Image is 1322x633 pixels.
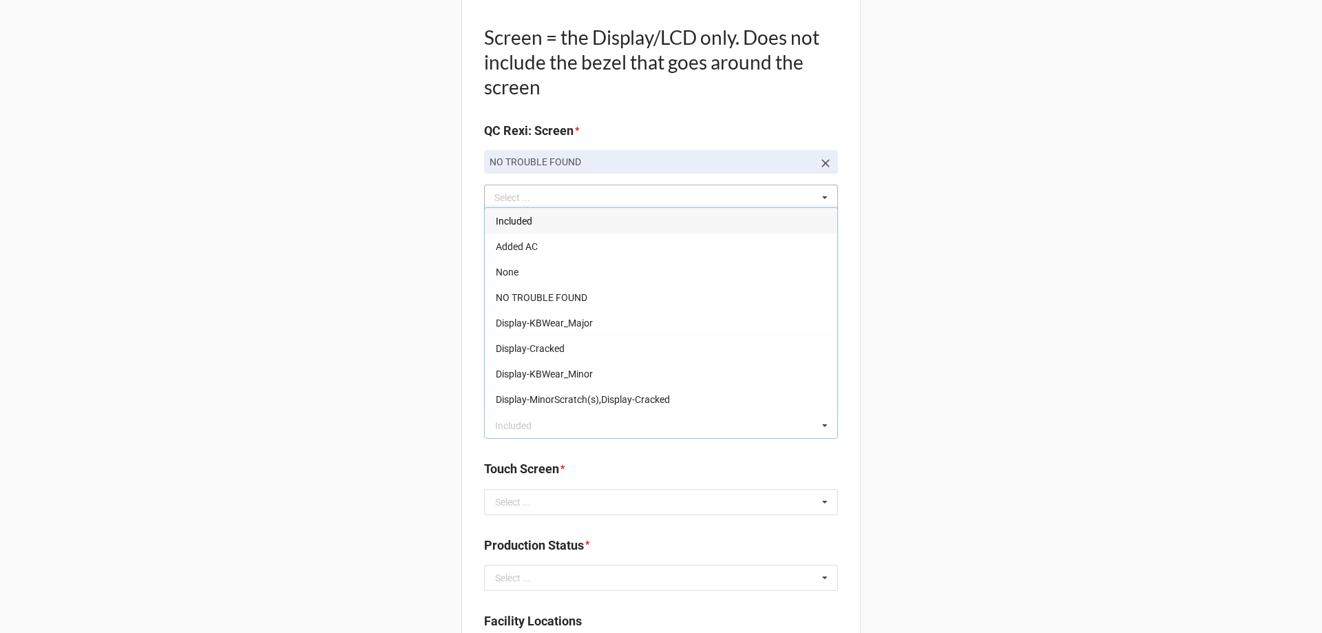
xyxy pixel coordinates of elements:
h1: Screen = the Display/LCD only. Does not include the bezel that goes around the screen [484,25,838,99]
span: Display-MinorScratch(s),Display-Cracked [496,394,670,405]
span: Display-KBWear_Minor [496,369,593,380]
span: Added AC [496,241,538,252]
p: NO TROUBLE FOUND [490,155,813,169]
div: Select ... [491,190,550,206]
span: None [496,267,518,278]
label: Touch Screen [484,459,559,479]
div: Select ... [495,573,531,583]
span: NO TROUBLE FOUND [496,292,587,303]
label: QC Rexi: Screen [484,121,574,141]
div: Select ... [495,497,531,507]
span: Display-KBWear_Major [496,318,593,329]
label: Production Status [484,536,584,555]
span: Display-Cracked [496,343,565,354]
label: Facility Locations [484,612,582,631]
span: Included [496,216,532,227]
